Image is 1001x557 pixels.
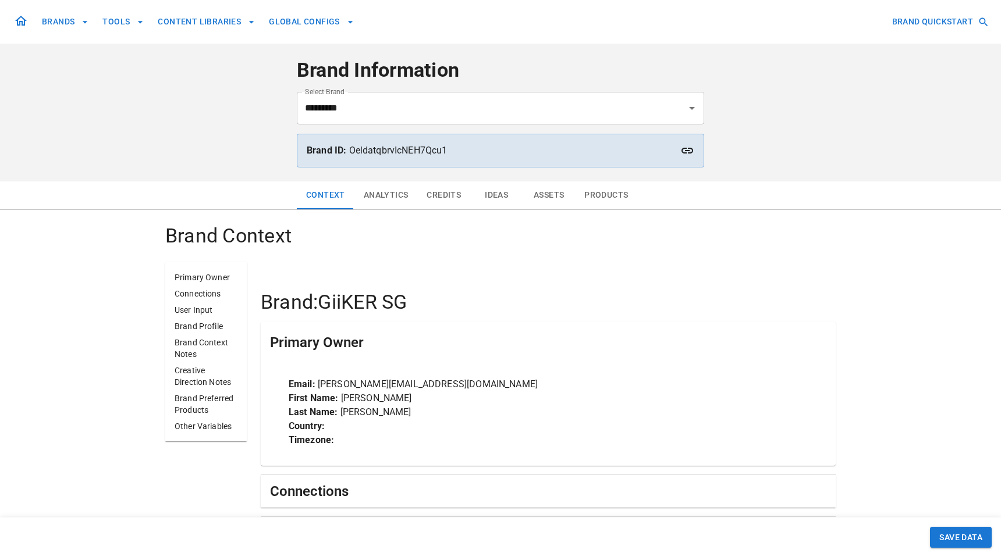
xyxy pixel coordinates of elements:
[684,100,700,116] button: Open
[289,406,338,417] strong: Last Name:
[307,144,694,158] p: OeldatqbrvIcNEH7Qcu1
[289,391,808,405] p: [PERSON_NAME]
[175,288,237,299] p: Connections
[175,365,237,388] p: Creative Direction Notes
[98,11,148,33] button: TOOLS
[270,482,349,501] h5: Connections
[261,322,836,363] div: Primary Owner
[270,333,364,352] h5: Primary Owner
[264,11,358,33] button: GLOBAL CONFIGS
[37,11,93,33] button: BRANDS
[289,392,339,404] strong: First Name:
[417,181,470,209] button: Credits
[175,272,237,283] p: Primary Owner
[575,181,637,209] button: Products
[261,290,836,315] h4: Brand: GiiKER SG
[175,304,237,316] p: User Input
[175,392,237,416] p: Brand Preferred Products
[354,181,418,209] button: Analytics
[523,181,575,209] button: Assets
[289,377,808,391] p: [PERSON_NAME][EMAIL_ADDRESS][DOMAIN_NAME]
[175,420,237,432] p: Other Variables
[261,475,836,508] div: Connections
[175,337,237,360] p: Brand Context Notes
[289,379,315,390] strong: Email:
[153,11,260,33] button: CONTENT LIBRARIES
[307,145,346,156] strong: Brand ID:
[888,11,992,33] button: BRAND QUICKSTART
[289,434,334,445] strong: Timezone:
[305,87,345,97] label: Select Brand
[175,320,237,332] p: Brand Profile
[930,527,992,548] button: SAVE DATA
[470,181,523,209] button: Ideas
[297,58,704,83] h4: Brand Information
[165,224,836,248] h4: Brand Context
[297,181,354,209] button: Context
[289,405,808,419] p: [PERSON_NAME]
[289,420,325,431] strong: Country:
